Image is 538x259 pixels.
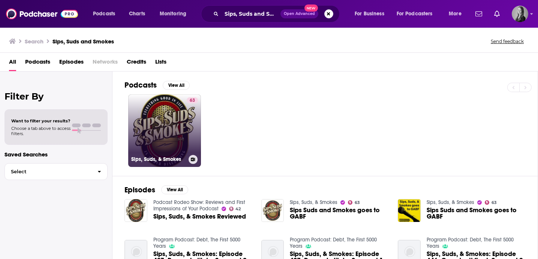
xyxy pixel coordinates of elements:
[444,8,471,20] button: open menu
[52,38,114,45] h3: Sips, Suds and Smokes
[290,237,377,249] a: Program Podcast: Debt, The First 5000 Years
[349,8,394,20] button: open menu
[5,169,91,174] span: Select
[449,9,462,19] span: More
[124,185,155,195] h2: Episodes
[127,56,146,71] a: Credits
[25,56,50,71] a: Podcasts
[304,4,318,12] span: New
[397,9,433,19] span: For Podcasters
[153,237,240,249] a: Program Podcast: Debt, The First 5000 Years
[4,163,108,180] button: Select
[131,156,186,162] h3: Sips, Suds, & Smokes
[161,185,188,194] button: View All
[284,12,315,16] span: Open Advanced
[290,207,389,220] a: Sips Suds and Smokes goes to GABF
[11,118,70,124] span: Want to filter your results?
[427,199,474,205] a: Sips, Suds, & Smokes
[88,8,125,20] button: open menu
[261,199,284,222] img: Sips Suds and Smokes goes to GABF
[128,94,201,167] a: 63Sips, Suds, & Smokes
[153,213,246,220] a: Sips, Suds, & Smokes Reviewed
[355,9,384,19] span: For Business
[25,38,43,45] h3: Search
[222,8,280,20] input: Search podcasts, credits, & more...
[163,81,190,90] button: View All
[398,199,421,222] img: Sips Suds and Smokes goes to GABF
[472,7,485,20] a: Show notifications dropdown
[392,8,444,20] button: open menu
[190,97,195,104] span: 63
[512,6,528,22] span: Logged in as katieTBG
[4,151,108,158] p: Saved Searches
[485,200,497,205] a: 63
[11,126,70,136] span: Choose a tab above to access filters.
[124,199,147,222] img: Sips, Suds, & Smokes Reviewed
[229,207,241,211] a: 42
[427,207,526,220] a: Sips Suds and Smokes goes to GABF
[154,8,196,20] button: open menu
[93,9,115,19] span: Podcasts
[348,200,360,205] a: 63
[9,56,16,71] a: All
[4,91,108,102] h2: Filter By
[155,56,166,71] a: Lists
[124,185,188,195] a: EpisodesView All
[187,97,198,103] a: 63
[153,199,245,212] a: Podcast Rodeo Show: Reviews and First Impressions of Your Podcast
[208,5,347,22] div: Search podcasts, credits, & more...
[355,201,360,204] span: 63
[280,9,318,18] button: Open AdvancedNew
[491,7,503,20] a: Show notifications dropdown
[427,237,514,249] a: Program Podcast: Debt, The First 5000 Years
[489,38,526,45] button: Send feedback
[235,207,241,211] span: 42
[59,56,84,71] a: Episodes
[129,9,145,19] span: Charts
[512,6,528,22] button: Show profile menu
[160,9,186,19] span: Monitoring
[512,6,528,22] img: User Profile
[290,199,337,205] a: Sips, Suds, & Smokes
[124,80,190,90] a: PodcastsView All
[124,8,150,20] a: Charts
[93,56,118,71] span: Networks
[124,80,157,90] h2: Podcasts
[492,201,497,204] span: 63
[6,7,78,21] img: Podchaser - Follow, Share and Rate Podcasts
